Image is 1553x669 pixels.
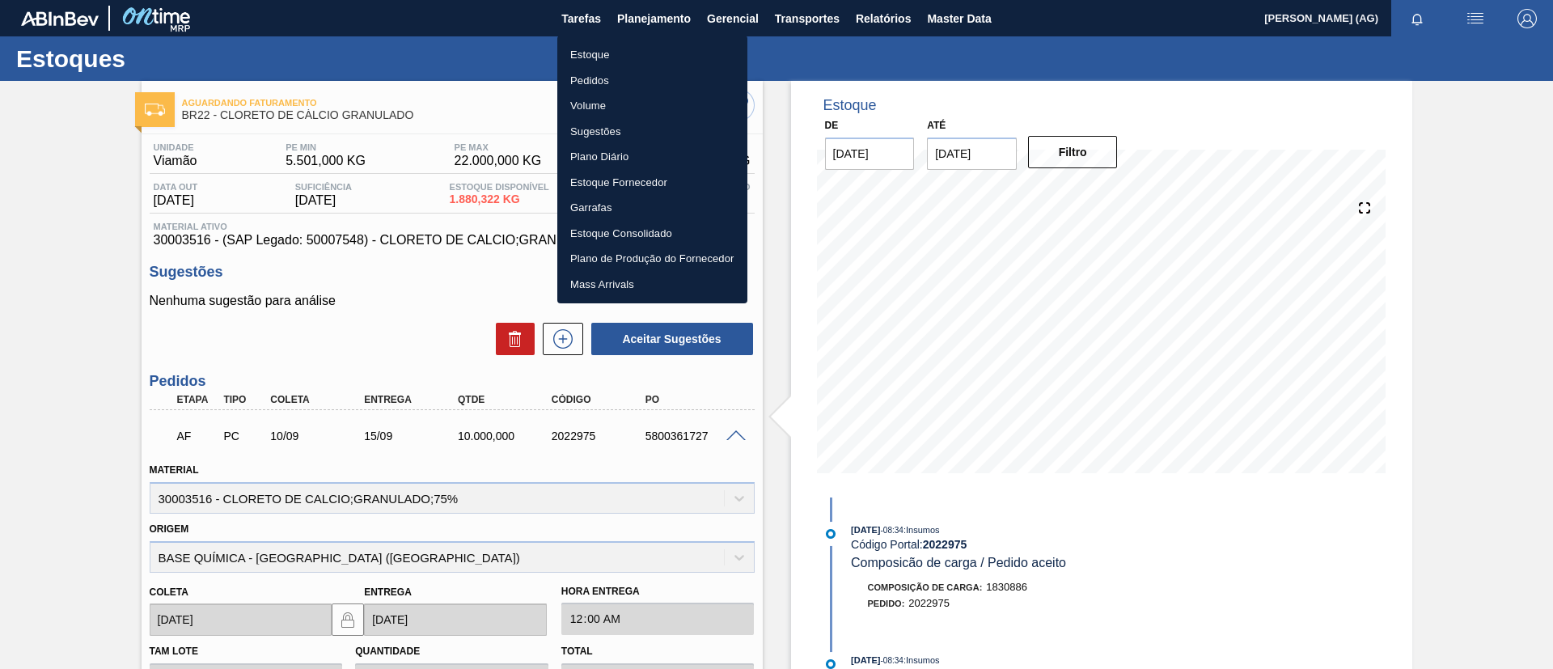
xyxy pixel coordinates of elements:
[557,221,747,247] a: Estoque Consolidado
[557,93,747,119] a: Volume
[557,68,747,94] a: Pedidos
[557,144,747,170] a: Plano Diário
[557,246,747,272] a: Plano de Produção do Fornecedor
[557,119,747,145] a: Sugestões
[557,170,747,196] a: Estoque Fornecedor
[557,195,747,221] a: Garrafas
[557,42,747,68] a: Estoque
[557,272,747,298] a: Mass Arrivals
